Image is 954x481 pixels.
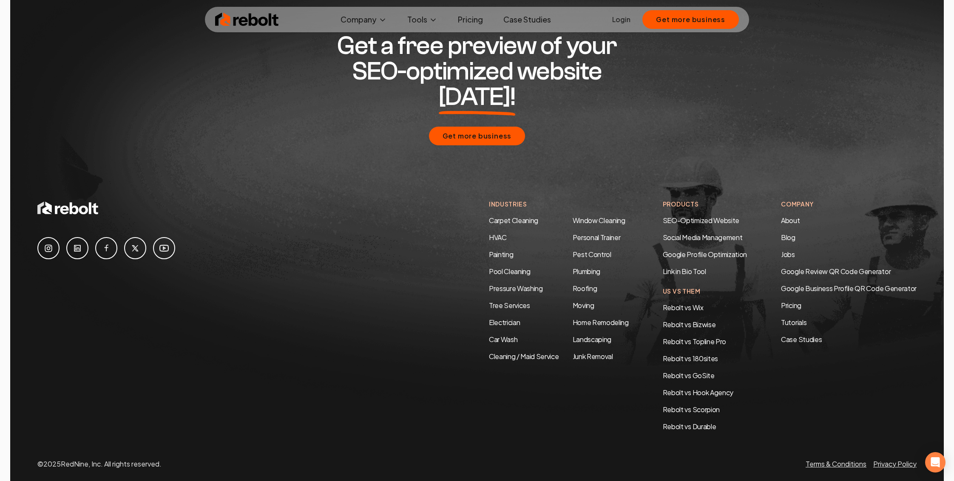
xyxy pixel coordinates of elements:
[781,233,795,242] a: Blog
[873,459,917,468] a: Privacy Policy
[489,250,513,259] a: Painting
[663,405,720,414] a: Rebolt vs Scorpion
[573,284,597,293] a: Roofing
[439,84,516,110] span: [DATE]!
[37,459,162,469] p: © 2025 RedNine, Inc. All rights reserved.
[400,11,444,28] button: Tools
[781,334,917,345] a: Case Studies
[663,216,739,225] a: SEO-Optimized Website
[781,267,891,276] a: Google Review QR Code Generator
[489,335,517,344] a: Car Wash
[489,233,507,242] a: HVAC
[573,233,621,242] a: Personal Trainer
[781,250,795,259] a: Jobs
[781,216,800,225] a: About
[663,303,704,312] a: Rebolt vs Wix
[781,200,917,209] h4: Company
[663,422,716,431] a: Rebolt vs Durable
[663,320,716,329] a: Rebolt vs Bizwise
[612,14,630,25] a: Login
[663,250,747,259] a: Google Profile Optimization
[806,459,866,468] a: Terms & Conditions
[663,354,718,363] a: Rebolt vs 180sites
[489,301,530,310] a: Tree Services
[663,287,747,296] h4: Us Vs Them
[489,318,520,327] a: Electrician
[489,352,559,361] a: Cleaning / Maid Service
[573,301,594,310] a: Moving
[489,267,531,276] a: Pool Cleaning
[663,371,715,380] a: Rebolt vs GoSite
[573,250,611,259] a: Pest Control
[781,300,917,311] a: Pricing
[489,200,629,209] h4: Industries
[489,284,543,293] a: Pressure Washing
[663,267,706,276] a: Link in Bio Tool
[489,216,538,225] a: Carpet Cleaning
[573,352,613,361] a: Junk Removal
[663,337,726,346] a: Rebolt vs Topline Pro
[663,233,743,242] a: Social Media Management
[451,11,490,28] a: Pricing
[573,318,629,327] a: Home Remodeling
[334,11,394,28] button: Company
[573,335,611,344] a: Landscaping
[642,10,739,29] button: Get more business
[429,127,525,145] button: Get more business
[781,284,917,293] a: Google Business Profile QR Code Generator
[781,317,917,328] a: Tutorials
[573,216,625,225] a: Window Cleaning
[573,267,600,276] a: Plumbing
[663,388,733,397] a: Rebolt vs Hook Agency
[925,452,945,473] div: Open Intercom Messenger
[314,33,640,110] h2: Get a free preview of your SEO-optimized website
[663,200,747,209] h4: Products
[215,11,279,28] img: Rebolt Logo
[497,11,558,28] a: Case Studies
